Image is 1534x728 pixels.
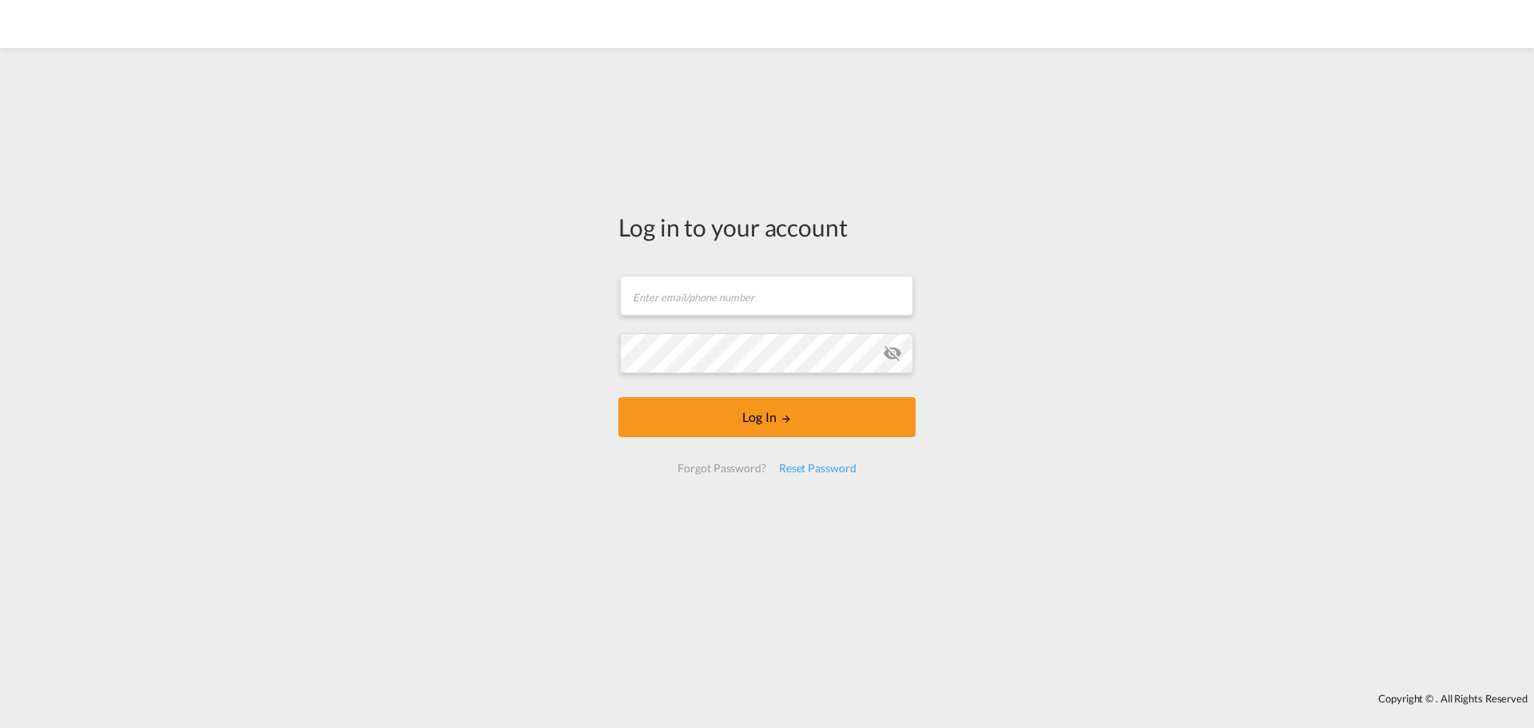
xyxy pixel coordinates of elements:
div: Reset Password [773,454,863,483]
md-icon: icon-eye-off [883,344,902,363]
div: Log in to your account [618,210,916,244]
input: Enter email/phone number [620,276,913,316]
button: LOGIN [618,397,916,437]
div: Forgot Password? [671,454,772,483]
